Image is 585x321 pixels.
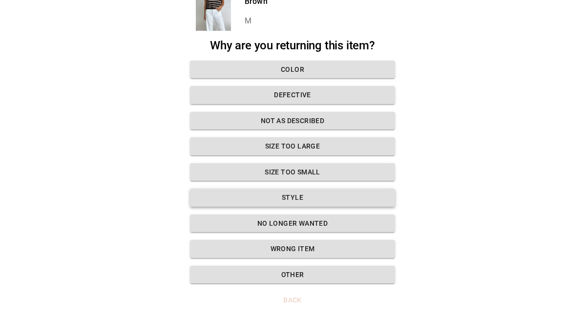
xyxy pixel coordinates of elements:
h2: Why are you returning this item? [190,39,395,53]
button: Color [190,61,395,79]
button: Not as described [190,112,395,130]
button: No longer wanted [190,214,395,233]
button: Other [190,266,395,284]
button: Wrong Item [190,240,395,258]
button: Defective [190,86,395,104]
button: Style [190,189,395,207]
button: Size too large [190,137,395,155]
button: Size too small [190,163,395,181]
button: Back [190,291,395,309]
p: M [245,15,395,27]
